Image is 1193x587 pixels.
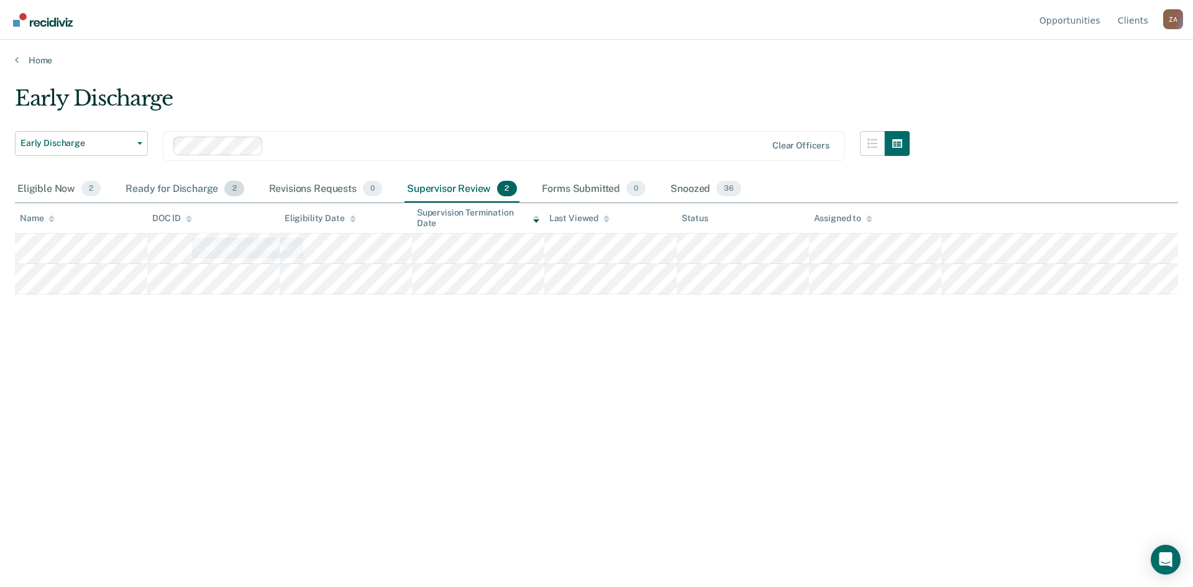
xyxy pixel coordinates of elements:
[285,213,356,224] div: Eligibility Date
[15,55,1178,66] a: Home
[668,176,744,203] div: Snoozed36
[20,213,55,224] div: Name
[497,181,516,197] span: 2
[152,213,192,224] div: DOC ID
[405,176,519,203] div: Supervisor Review2
[15,86,910,121] div: Early Discharge
[1163,9,1183,29] button: Profile dropdown button
[549,213,610,224] div: Last Viewed
[81,181,101,197] span: 2
[13,13,73,27] img: Recidiviz
[123,176,246,203] div: Ready for Discharge2
[21,138,132,148] span: Early Discharge
[15,131,148,156] button: Early Discharge
[772,140,830,151] div: Clear officers
[1163,9,1183,29] div: Z A
[417,207,539,229] div: Supervision Termination Date
[267,176,385,203] div: Revisions Requests0
[626,181,646,197] span: 0
[682,213,708,224] div: Status
[814,213,872,224] div: Assigned to
[716,181,741,197] span: 36
[1151,545,1181,575] div: Open Intercom Messenger
[224,181,244,197] span: 2
[539,176,649,203] div: Forms Submitted0
[15,176,103,203] div: Eligible Now2
[363,181,382,197] span: 0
